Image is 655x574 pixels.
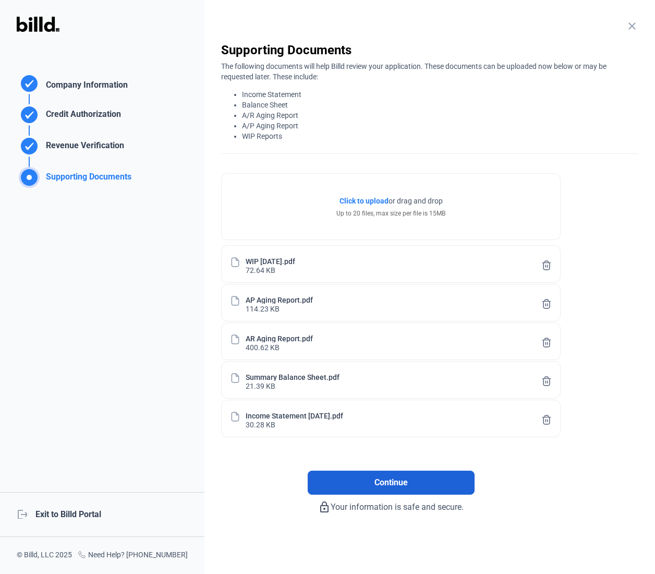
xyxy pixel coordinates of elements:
div: 30.28 KB [246,420,275,428]
span: Continue [374,476,408,489]
li: A/P Aging Report [242,121,638,131]
button: Continue [308,471,475,495]
div: Your information is safe and secure. [221,495,561,513]
div: Credit Authorization [42,108,121,125]
div: Supporting Documents [42,171,131,188]
div: 72.64 KB [246,265,275,274]
div: Revenue Verification [42,139,124,157]
mat-icon: lock_outline [318,501,331,513]
li: A/R Aging Report [242,110,638,121]
div: AP Aging Report.pdf [246,295,313,304]
div: Supporting Documents [221,42,638,58]
div: Company Information [42,79,128,94]
li: Balance Sheet [242,100,638,110]
img: Billd Logo [17,17,59,32]
div: 400.62 KB [246,342,280,351]
span: Click to upload [339,197,389,205]
div: Need Help? [PHONE_NUMBER] [78,549,188,561]
div: Summary Balance Sheet.pdf [246,372,339,381]
div: Income Statement [DATE].pdf [246,411,343,420]
div: © Billd, LLC 2025 [17,549,72,561]
div: WIP [DATE].pdf [246,256,295,265]
mat-icon: logout [17,508,27,519]
mat-icon: close [626,20,638,32]
li: WIP Reports [242,131,638,141]
div: 21.39 KB [246,381,275,390]
div: The following documents will help Billd review your application. These documents can be uploaded ... [221,58,638,141]
li: Income Statement [242,89,638,100]
div: Up to 20 files, max size per file is 15MB [336,209,445,218]
span: or drag and drop [389,196,443,206]
div: 114.23 KB [246,304,280,313]
div: AR Aging Report.pdf [246,333,313,342]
